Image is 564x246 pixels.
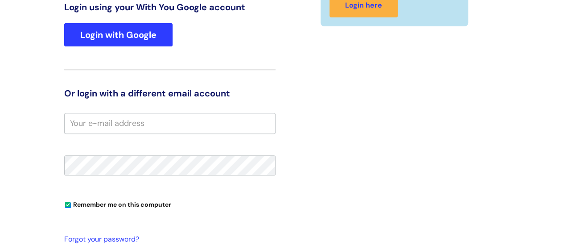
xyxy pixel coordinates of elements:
h3: Login using your With You Google account [64,2,276,13]
input: Remember me on this computer [65,202,71,208]
input: Your e-mail address [64,113,276,133]
a: Login with Google [64,23,173,46]
a: Forgot your password? [64,233,271,246]
h3: Or login with a different email account [64,88,276,99]
div: You can uncheck this option if you're logging in from a shared device [64,197,276,211]
label: Remember me on this computer [64,199,171,208]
